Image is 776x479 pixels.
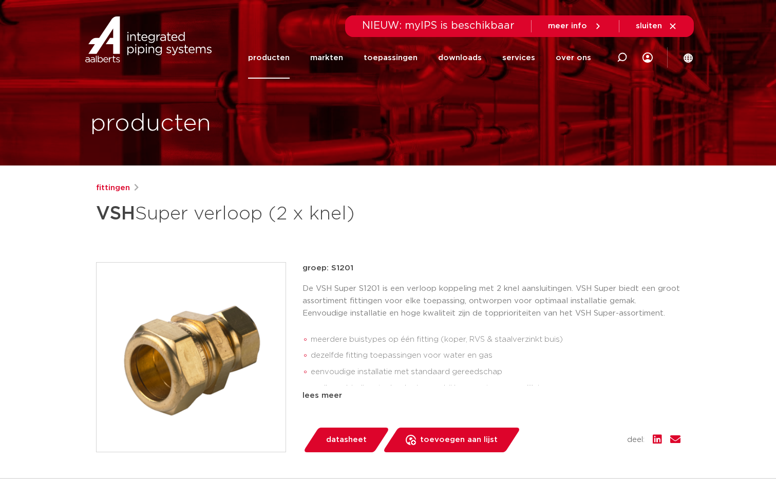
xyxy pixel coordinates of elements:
div: lees meer [302,390,680,402]
span: datasheet [326,432,367,448]
p: De VSH Super S1201 is een verloop koppeling met 2 knel aansluitingen. VSH Super biedt een groot a... [302,283,680,320]
img: Product Image for VSH Super verloop (2 x knel) [97,263,286,452]
a: sluiten [636,22,677,31]
span: deel: [627,434,645,446]
li: eenvoudige installatie met standaard gereedschap [311,364,680,380]
div: my IPS [642,37,653,79]
a: toepassingen [364,37,418,79]
a: producten [248,37,290,79]
a: meer info [548,22,602,31]
a: downloads [438,37,482,79]
nav: Menu [248,37,591,79]
span: toevoegen aan lijst [420,432,498,448]
li: dezelfde fitting toepassingen voor water en gas [311,347,680,364]
a: fittingen [96,182,130,194]
a: datasheet [302,428,390,452]
span: sluiten [636,22,662,30]
li: meerdere buistypes op één fitting (koper, RVS & staalverzinkt buis) [311,331,680,348]
a: over ons [556,37,591,79]
a: services [502,37,535,79]
p: groep: S1201 [302,262,680,274]
a: markten [310,37,343,79]
strong: VSH [96,205,135,223]
h1: producten [90,107,211,140]
span: NIEUW: myIPS is beschikbaar [362,21,515,31]
h1: Super verloop (2 x knel) [96,198,482,229]
span: meer info [548,22,587,30]
li: snelle verbindingstechnologie waarbij her-montage mogelijk is [311,380,680,397]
